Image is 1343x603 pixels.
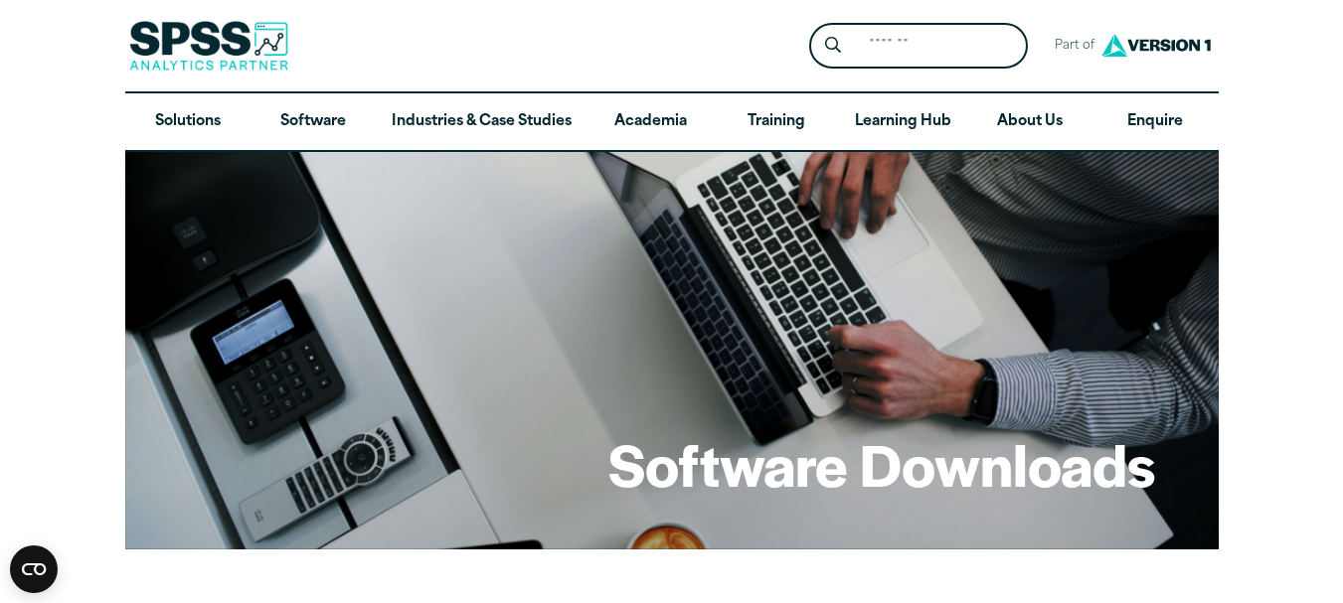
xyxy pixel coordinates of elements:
form: Site Header Search Form [809,23,1028,70]
button: Open CMP widget [10,545,58,593]
span: Part of [1044,32,1096,61]
a: Software [251,93,376,151]
a: Solutions [125,93,251,151]
a: Training [713,93,838,151]
a: About Us [967,93,1092,151]
a: Industries & Case Studies [376,93,588,151]
img: SPSS Analytics Partner [129,21,288,71]
h1: Software Downloads [608,425,1155,503]
a: Academia [588,93,713,151]
nav: Desktop version of site main menu [125,93,1219,151]
a: Learning Hub [839,93,967,151]
svg: Search magnifying glass icon [825,37,841,54]
button: Search magnifying glass icon [814,28,851,65]
img: Version1 Logo [1096,27,1216,64]
a: Enquire [1092,93,1218,151]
